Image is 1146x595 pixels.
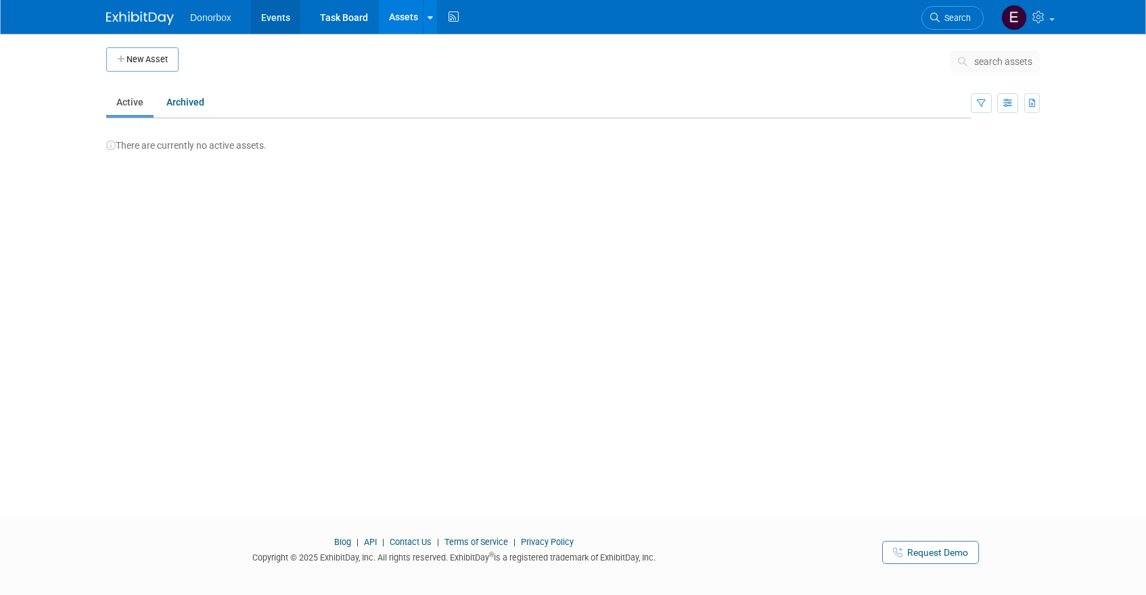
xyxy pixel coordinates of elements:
img: ExhibitDay [106,11,174,25]
a: Blog [334,537,351,547]
button: search assets [950,51,1040,72]
img: Emily Sanders [1001,5,1027,30]
a: Request Demo [882,541,979,564]
a: Search [921,6,984,30]
div: There are currently no active assets. [106,125,1040,152]
span: Donorbox [190,12,231,23]
a: Active [106,89,154,115]
button: New Asset [106,47,179,72]
a: API [364,537,377,547]
span: | [353,537,362,547]
a: Contact Us [390,537,432,547]
sup: ® [489,551,494,558]
span: | [379,537,388,547]
a: Archived [156,89,214,115]
span: | [510,537,519,547]
span: Search [940,13,971,23]
a: Privacy Policy [521,537,574,547]
a: Terms of Service [444,537,508,547]
span: search assets [974,56,1032,67]
div: Copyright © 2025 ExhibitDay, Inc. All rights reserved. ExhibitDay is a registered trademark of Ex... [106,548,802,564]
span: | [434,537,442,547]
